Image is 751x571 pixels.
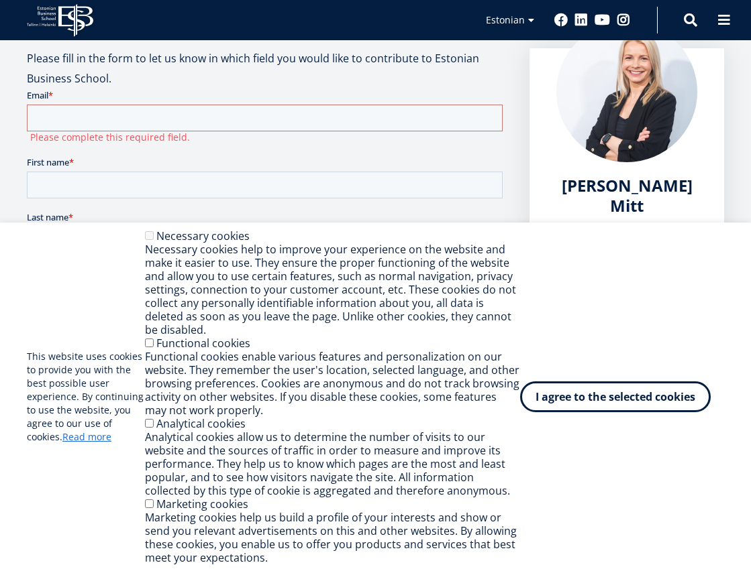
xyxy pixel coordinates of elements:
font: Necessary cookies [156,229,250,243]
font: Human Resources Manager [564,219,689,232]
font: I agree to the selected cookies [536,389,695,404]
font: Analytical cookies [156,416,246,431]
font: Functional cookies enable various features and personalization on our website. They remember the ... [145,349,519,418]
font: [PERSON_NAME] Mitt [562,174,693,216]
img: Älice Mitt [556,21,697,162]
font: Read more [62,430,111,443]
font: Analytical cookies allow us to determine the number of visits to our website and the sources of t... [145,430,510,498]
button: I agree to the selected cookies [520,381,711,412]
font: Functional cookies [156,336,250,351]
a: [PERSON_NAME] Mitt [556,176,697,216]
font: Marketing cookies [156,497,248,511]
font: This website uses cookies to provide you with the best possible user experience. By continuing to... [27,350,144,443]
a: Read more [62,430,111,444]
font: Marketing cookies help us build a profile of your interests and show or send you relevant adverti... [145,510,517,565]
font: Necessary cookies help to improve your experience on the website and make it easier to use. They ... [145,242,516,337]
font: Please fill in the form to let us know in which field you would like to contribute to Estonian Bu... [27,51,479,86]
